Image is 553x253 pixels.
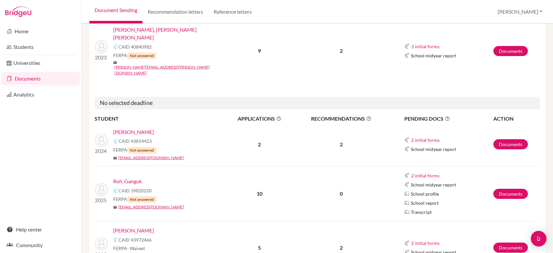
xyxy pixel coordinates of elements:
[127,52,157,59] span: Not answered
[411,52,456,59] span: School midyear report
[95,147,108,155] p: 2024
[118,187,152,194] span: CAID 39820220
[411,200,439,206] span: School report
[493,243,528,253] a: Documents
[404,44,410,49] img: Common App logo
[411,181,456,188] span: School midyear report
[1,72,80,85] a: Documents
[404,137,410,142] img: Common App logo
[113,237,118,242] img: Common App logo
[95,237,108,250] img: Shaik, Aqeel
[95,40,108,53] img: Chan, Daniel Roderick Fai Yee
[411,209,432,216] span: Transcript
[294,190,388,198] p: 0
[411,146,456,153] span: School midyear report
[225,115,293,123] span: APPLICATIONS
[113,245,145,252] span: FERPA
[493,189,528,199] a: Documents
[404,115,493,123] span: PENDING DOCS
[127,196,157,203] span: Not answered
[113,52,157,59] span: FERPA
[493,46,528,56] a: Documents
[113,205,117,209] span: mail
[411,239,440,247] button: 2 initial forms
[531,231,546,246] div: Open Intercom Messenger
[411,136,440,144] button: 2 initial forms
[113,177,142,185] a: Roh, Ganguk
[404,241,410,246] img: Common App logo
[1,88,80,101] a: Analytics
[404,53,410,58] img: Common App logo
[113,26,230,41] a: [PERSON_NAME], [PERSON_NAME] [PERSON_NAME]
[118,204,184,210] a: [EMAIL_ADDRESS][DOMAIN_NAME]
[258,245,261,251] b: 5
[118,236,152,243] span: CAID 43972466
[95,134,108,147] img: Asri, Aryan
[404,191,410,196] img: Parchments logo
[118,43,152,50] span: CAID 40840982
[127,147,157,154] span: Not answered
[258,48,261,54] b: 9
[493,139,528,149] a: Documents
[95,53,108,61] p: 2023
[495,6,545,18] button: [PERSON_NAME]
[113,139,118,144] img: Common App logo
[95,196,108,204] p: 2025
[5,7,31,17] img: Bridge-U
[118,155,184,161] a: [EMAIL_ADDRESS][DOMAIN_NAME]
[114,64,230,76] a: [PERSON_NAME][EMAIL_ADDRESS][PERSON_NAME][DOMAIN_NAME]
[294,141,388,148] p: 2
[411,43,440,50] button: 3 initial forms
[411,172,440,179] button: 2 initial forms
[404,209,410,215] img: Parchments logo
[257,190,262,197] b: 10
[404,173,410,178] img: Common App logo
[113,156,117,160] span: mail
[1,239,80,252] a: Community
[1,56,80,69] a: Universities
[113,44,118,49] img: Common App logo
[113,188,118,193] img: Common App logo
[113,146,157,154] span: FERPA
[113,128,154,136] a: [PERSON_NAME]
[1,223,80,236] a: Help center
[294,244,388,252] p: 2
[127,246,145,251] span: - Waived
[113,227,154,234] a: [PERSON_NAME]
[294,115,388,123] span: RECOMMENDATIONS
[113,61,117,65] span: mail
[1,25,80,38] a: Home
[411,190,439,197] span: School profile
[95,183,108,196] img: Roh, Ganguk
[95,97,540,109] h5: No selected deadline
[258,141,261,147] b: 2
[113,196,157,203] span: FERPA
[404,200,410,205] img: Parchments logo
[294,47,388,55] p: 2
[404,182,410,187] img: Common App logo
[118,138,152,144] span: CAID 43814423
[1,40,80,53] a: Students
[404,146,410,152] img: Common App logo
[493,114,540,123] th: ACTION
[95,114,225,123] th: STUDENT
